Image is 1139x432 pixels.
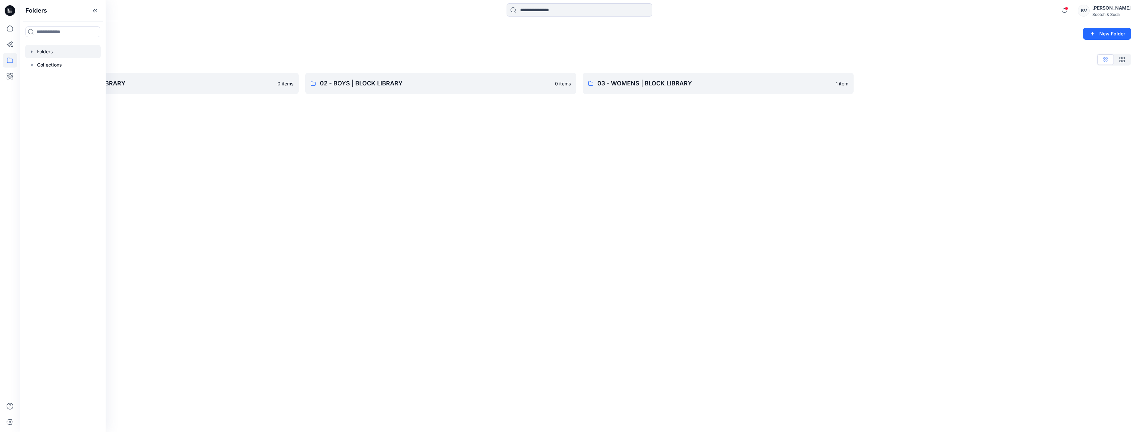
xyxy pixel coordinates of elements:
button: New Folder [1083,28,1131,40]
a: 02 - BOYS | BLOCK LIBRARY0 items [305,73,576,94]
div: Scotch & Soda [1092,12,1131,17]
a: 03 - WOMENS | BLOCK LIBRARY1 item [583,73,854,94]
a: 01 - MENS | BLOCK LIBRARY0 items [28,73,299,94]
div: [PERSON_NAME] [1092,4,1131,12]
div: BV [1078,5,1090,17]
p: 01 - MENS | BLOCK LIBRARY [42,79,273,88]
p: 0 items [277,80,293,87]
p: 0 items [555,80,571,87]
p: Collections [37,61,62,69]
p: 02 - BOYS | BLOCK LIBRARY [320,79,551,88]
p: 1 item [836,80,848,87]
p: 03 - WOMENS | BLOCK LIBRARY [597,79,832,88]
